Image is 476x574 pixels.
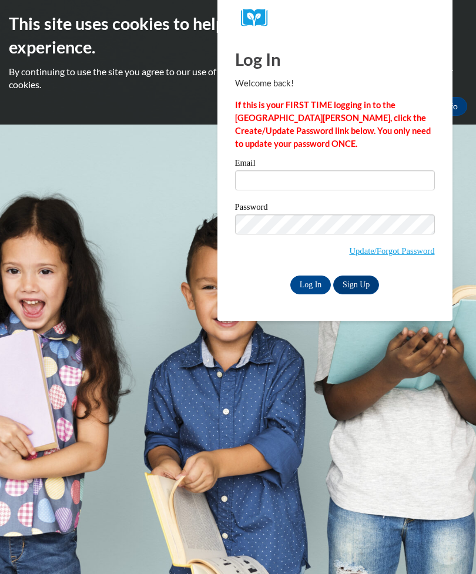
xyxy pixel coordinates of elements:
a: Update/Forgot Password [349,246,434,256]
label: Password [235,203,435,214]
h1: Log In [235,47,435,71]
p: Welcome back! [235,77,435,90]
strong: If this is your FIRST TIME logging in to the [GEOGRAPHIC_DATA][PERSON_NAME], click the Create/Upd... [235,100,431,149]
label: Email [235,159,435,170]
input: Log In [290,276,331,294]
a: Sign Up [333,276,379,294]
iframe: Button to launch messaging window [429,527,467,565]
a: COX Campus [241,9,429,27]
p: By continuing to use the site you agree to our use of cookies. Use the ‘More info’ button to read... [9,65,467,91]
img: Logo brand [241,9,276,27]
h2: This site uses cookies to help improve your learning experience. [9,12,467,59]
